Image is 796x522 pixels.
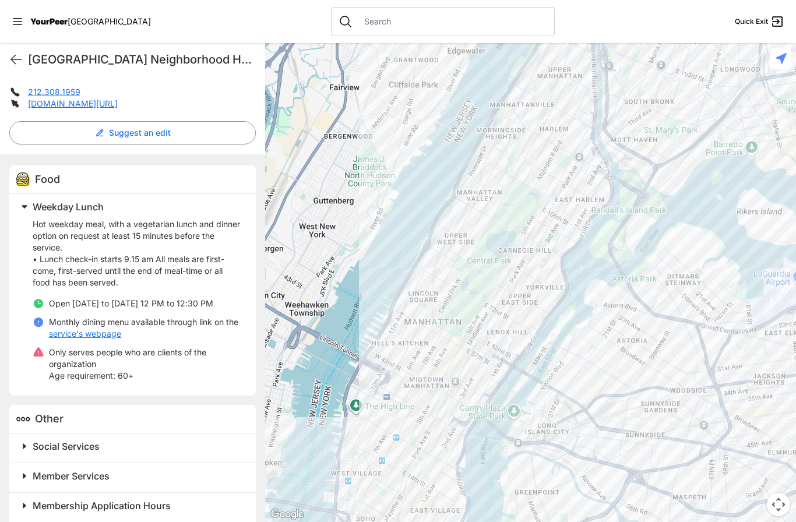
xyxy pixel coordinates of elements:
[28,98,118,108] a: [DOMAIN_NAME][URL]
[28,87,80,97] a: 212.308.1959
[33,500,171,512] span: Membership Application Hours
[35,173,60,185] span: Food
[268,507,307,522] img: Google
[767,493,790,516] button: Map camera controls
[30,18,151,25] a: YourPeer[GEOGRAPHIC_DATA]
[28,51,256,68] h1: [GEOGRAPHIC_DATA] Neighborhood House
[33,218,242,288] p: Hot weekday meal, with a vegetarian lunch and dinner option on request at least 15 minutes before...
[49,347,206,369] span: Only serves people who are clients of the organization
[49,298,213,308] span: Open [DATE] to [DATE] 12 PM to 12:30 PM
[735,15,784,29] a: Quick Exit
[33,470,110,482] span: Member Services
[268,507,307,522] a: Open this area in Google Maps (opens a new window)
[735,17,768,26] span: Quick Exit
[30,16,68,26] span: YourPeer
[49,328,121,340] a: service's webpage
[49,316,242,340] p: Monthly dining menu available through link on the
[357,16,547,27] input: Search
[49,371,115,380] span: Age requirement:
[35,412,64,425] span: Other
[68,16,151,26] span: [GEOGRAPHIC_DATA]
[33,201,104,213] span: Weekday Lunch
[265,43,796,522] div: Greenwich Village
[9,121,256,144] button: Suggest an edit
[49,370,242,382] p: 60+
[109,127,171,139] span: Suggest an edit
[33,440,100,452] span: Social Services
